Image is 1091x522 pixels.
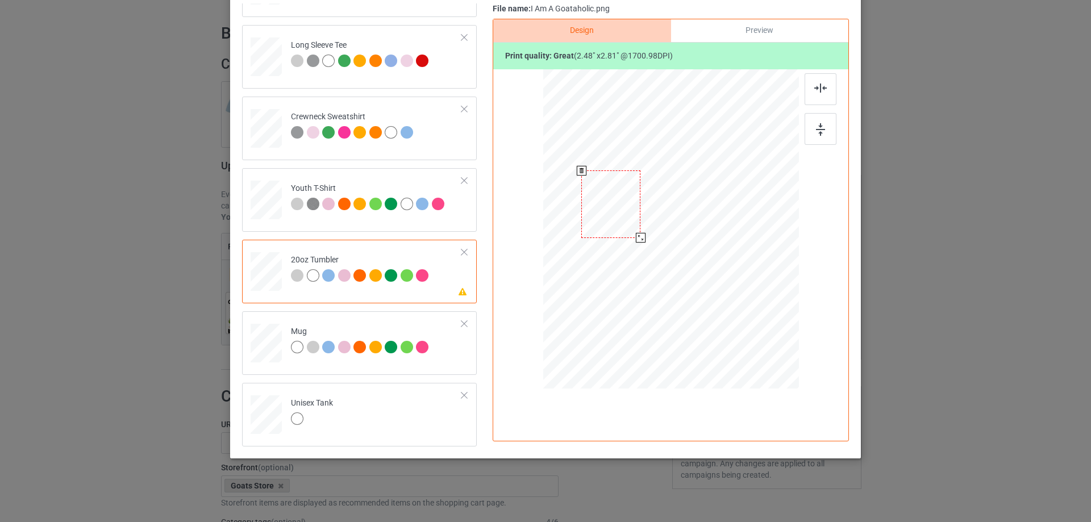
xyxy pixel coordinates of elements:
div: Crewneck Sweatshirt [242,97,477,160]
div: Long Sleeve Tee [242,25,477,89]
div: Preview [671,19,848,42]
div: 20oz Tumbler [291,254,432,281]
span: File name: [493,4,531,13]
div: Design [493,19,671,42]
div: Unisex Tank [242,383,477,446]
div: Crewneck Sweatshirt [291,111,416,138]
div: Youth T-Shirt [242,168,477,232]
div: Youth T-Shirt [291,183,447,210]
div: Long Sleeve Tee [291,40,432,66]
div: 20oz Tumbler [242,240,477,303]
div: Mug [242,311,477,375]
span: great [553,51,574,60]
img: svg+xml;base64,PD94bWwgdmVyc2lvbj0iMS4wIiBlbmNvZGluZz0iVVRGLTgiPz4KPHN2ZyB3aWR0aD0iMTZweCIgaGVpZ2... [816,123,825,136]
span: ( 2.48 " x 2.81 " @ 1700.98 DPI) [574,51,673,60]
div: Mug [291,326,432,353]
b: Print quality: [505,51,574,60]
img: svg+xml;base64,PD94bWwgdmVyc2lvbj0iMS4wIiBlbmNvZGluZz0iVVRGLTgiPz4KPHN2ZyB3aWR0aD0iMjJweCIgaGVpZ2... [814,83,827,93]
img: heather_texture.png [307,198,319,210]
span: I Am A Goataholic.png [531,4,610,13]
div: Unisex Tank [291,398,333,424]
